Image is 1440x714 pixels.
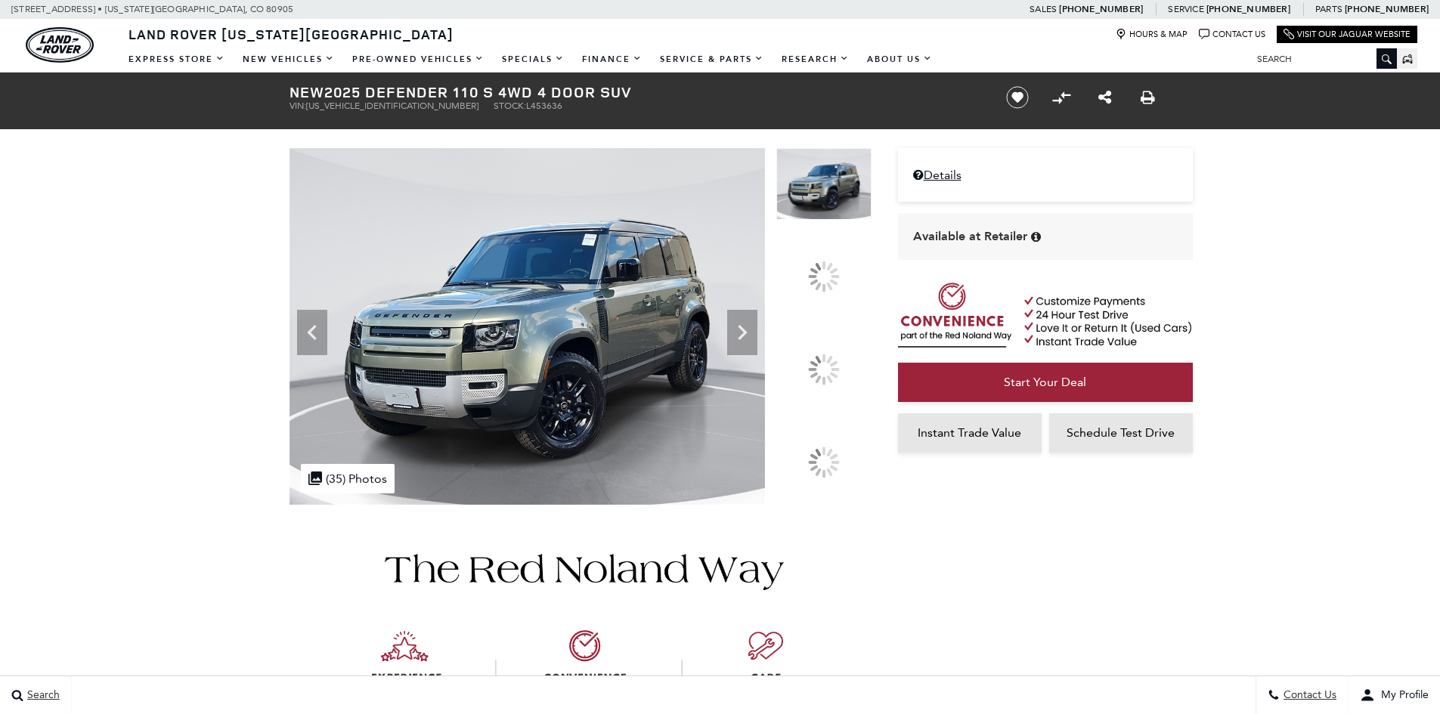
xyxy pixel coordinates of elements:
a: Start Your Deal [898,363,1193,402]
img: New 2025 Pangea Green Land Rover S image 1 [776,148,872,220]
button: user-profile-menu [1349,676,1440,714]
a: Service & Parts [651,46,773,73]
a: Research [773,46,858,73]
div: Vehicle is in stock and ready for immediate delivery. Due to demand, availability is subject to c... [1031,231,1041,243]
span: Land Rover [US_STATE][GEOGRAPHIC_DATA] [129,25,454,43]
span: VIN: [290,100,306,111]
button: Save vehicle [1001,85,1034,110]
img: New 2025 Pangea Green Land Rover S image 1 [290,148,765,505]
span: Schedule Test Drive [1067,425,1175,440]
a: Schedule Test Drive [1049,413,1193,453]
a: Print this New 2025 Defender 110 S 4WD 4 Door SUV [1141,88,1155,107]
a: [PHONE_NUMBER] [1206,3,1290,15]
a: EXPRESS STORE [119,46,234,73]
button: Compare vehicle [1050,86,1073,109]
a: Visit Our Jaguar Website [1284,29,1411,40]
a: Hours & Map [1116,29,1188,40]
span: Available at Retailer [913,228,1027,245]
a: [PHONE_NUMBER] [1059,3,1143,15]
span: My Profile [1375,689,1429,702]
a: Details [913,168,1178,182]
a: Contact Us [1199,29,1265,40]
a: Instant Trade Value [898,413,1042,453]
strong: New [290,82,324,102]
span: Sales [1030,4,1057,14]
a: land-rover [26,27,94,63]
span: Stock: [494,100,526,111]
span: Instant Trade Value [918,425,1021,440]
span: Service [1168,4,1203,14]
a: About Us [858,46,941,73]
div: (35) Photos [301,464,395,493]
span: L453636 [526,100,562,111]
span: Search [23,689,60,702]
span: [US_VEHICLE_IDENTIFICATION_NUMBER] [306,100,478,111]
h1: 2025 Defender 110 S 4WD 4 Door SUV [290,84,981,100]
span: Start Your Deal [1004,375,1086,389]
nav: Main Navigation [119,46,941,73]
iframe: YouTube video player [898,460,1193,698]
a: [STREET_ADDRESS] • [US_STATE][GEOGRAPHIC_DATA], CO 80905 [11,4,293,14]
a: Specials [493,46,573,73]
img: Land Rover [26,27,94,63]
a: New Vehicles [234,46,343,73]
input: Search [1246,50,1397,68]
a: Finance [573,46,651,73]
span: Parts [1315,4,1342,14]
span: Contact Us [1280,689,1336,702]
a: [PHONE_NUMBER] [1345,3,1429,15]
a: Pre-Owned Vehicles [343,46,493,73]
a: Share this New 2025 Defender 110 S 4WD 4 Door SUV [1098,88,1111,107]
a: Land Rover [US_STATE][GEOGRAPHIC_DATA] [119,25,463,43]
